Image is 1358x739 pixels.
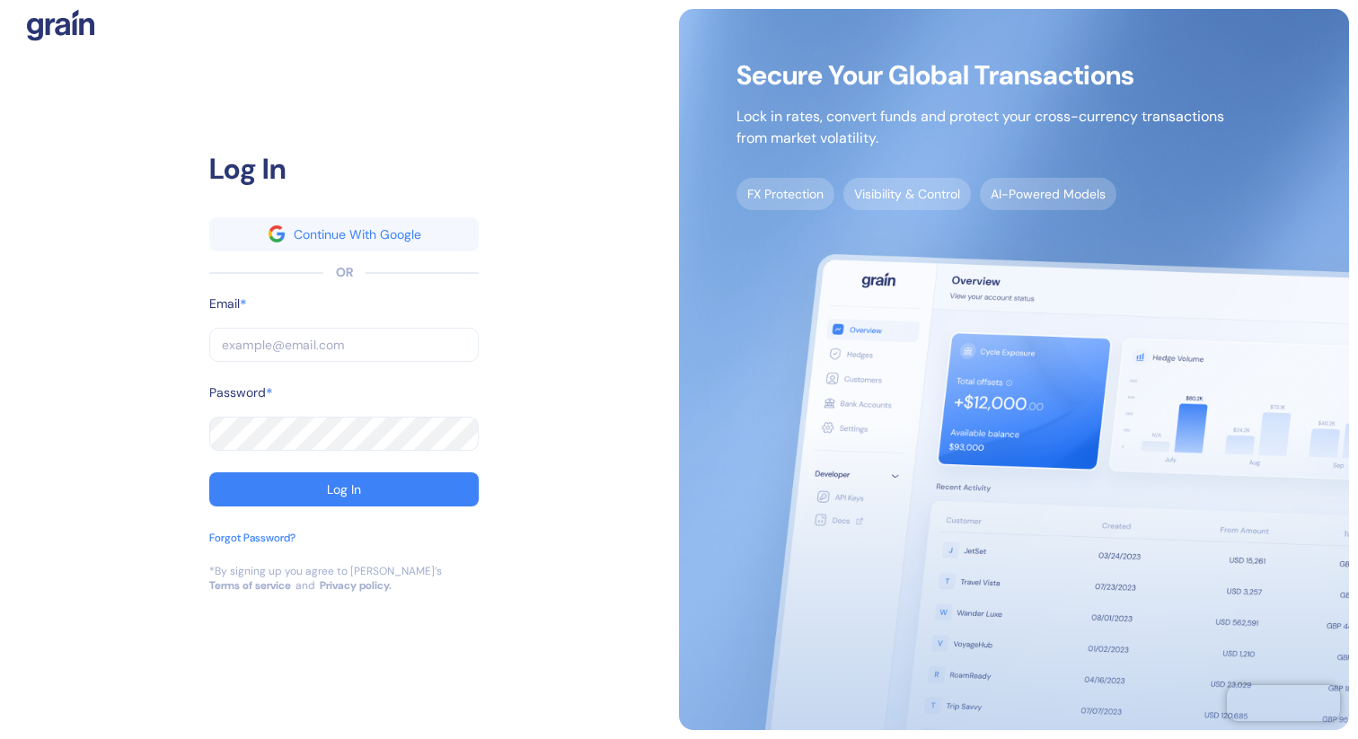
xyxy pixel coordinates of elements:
button: Forgot Password? [209,530,295,564]
span: Secure Your Global Transactions [736,66,1224,84]
span: AI-Powered Models [980,178,1116,210]
a: Privacy policy. [320,578,392,593]
img: signup-main-image [679,9,1349,730]
label: Email [209,295,240,313]
a: Terms of service [209,578,291,593]
span: Visibility & Control [843,178,971,210]
img: logo [27,9,94,41]
div: Log In [327,483,361,496]
div: Continue With Google [294,228,421,241]
button: googleContinue With Google [209,217,479,251]
span: FX Protection [736,178,834,210]
input: example@email.com [209,328,479,362]
div: OR [336,263,353,282]
div: and [295,578,315,593]
label: Password [209,383,266,402]
div: Log In [209,147,479,190]
div: *By signing up you agree to [PERSON_NAME]’s [209,564,442,578]
div: Forgot Password? [209,530,295,546]
p: Lock in rates, convert funds and protect your cross-currency transactions from market volatility. [736,106,1224,149]
iframe: Chatra live chat [1227,685,1340,721]
img: google [269,225,285,242]
button: Log In [209,472,479,506]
